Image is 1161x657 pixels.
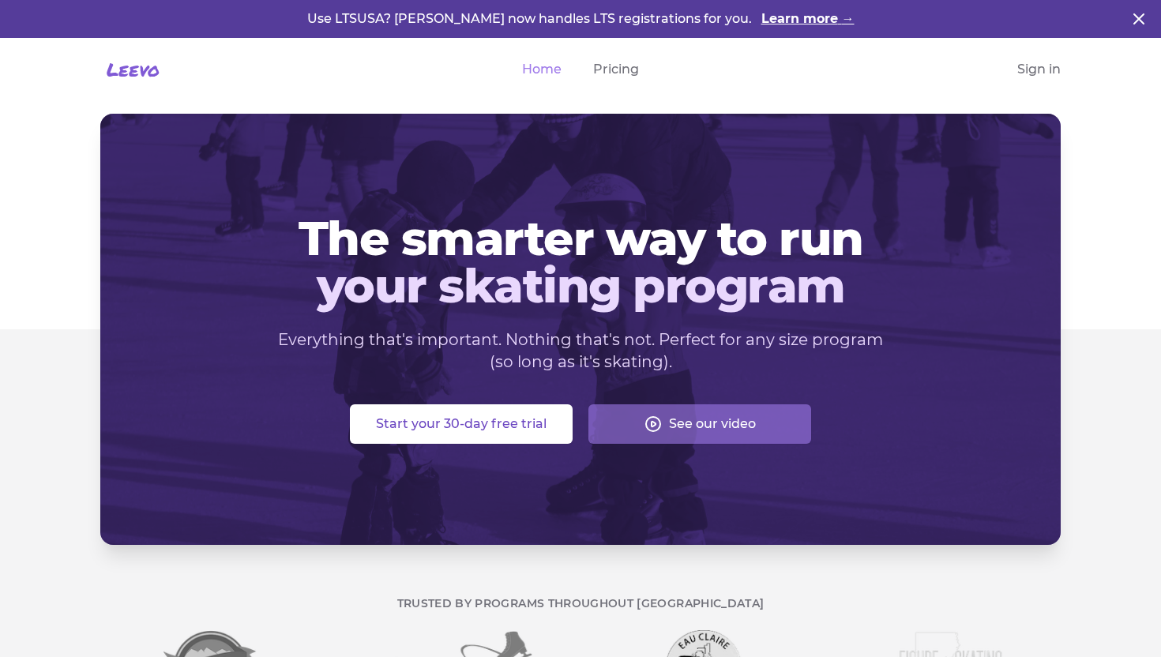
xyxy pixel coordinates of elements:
span: → [842,11,855,26]
span: your skating program [126,262,1035,310]
a: Leevo [100,57,160,82]
p: Everything that's important. Nothing that's not. Perfect for any size program (so long as it's sk... [277,328,884,373]
a: Learn more [761,9,855,28]
span: See our video [669,415,756,434]
a: Sign in [1017,60,1061,79]
button: Start your 30-day free trial [350,404,573,444]
span: Use LTSUSA? [PERSON_NAME] now handles LTS registrations for you. [307,11,755,26]
p: Trusted by programs throughout [GEOGRAPHIC_DATA] [100,595,1061,611]
button: See our video [588,404,811,444]
a: Home [522,60,562,79]
span: The smarter way to run [126,215,1035,262]
a: Pricing [593,60,639,79]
